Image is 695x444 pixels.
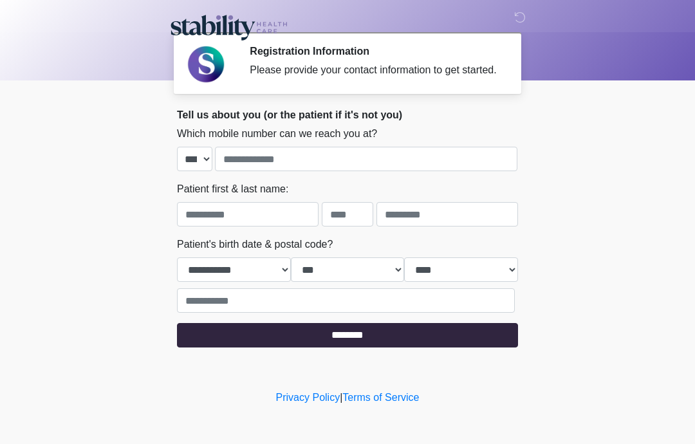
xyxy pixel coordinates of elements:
[177,109,518,121] h2: Tell us about you (or the patient if it's not you)
[187,45,225,84] img: Agent Avatar
[276,392,340,403] a: Privacy Policy
[164,10,293,42] img: Stability Healthcare Logo
[340,392,342,403] a: |
[177,237,333,252] label: Patient's birth date & postal code?
[177,126,377,142] label: Which mobile number can we reach you at?
[250,62,499,78] div: Please provide your contact information to get started.
[342,392,419,403] a: Terms of Service
[177,181,288,197] label: Patient first & last name:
